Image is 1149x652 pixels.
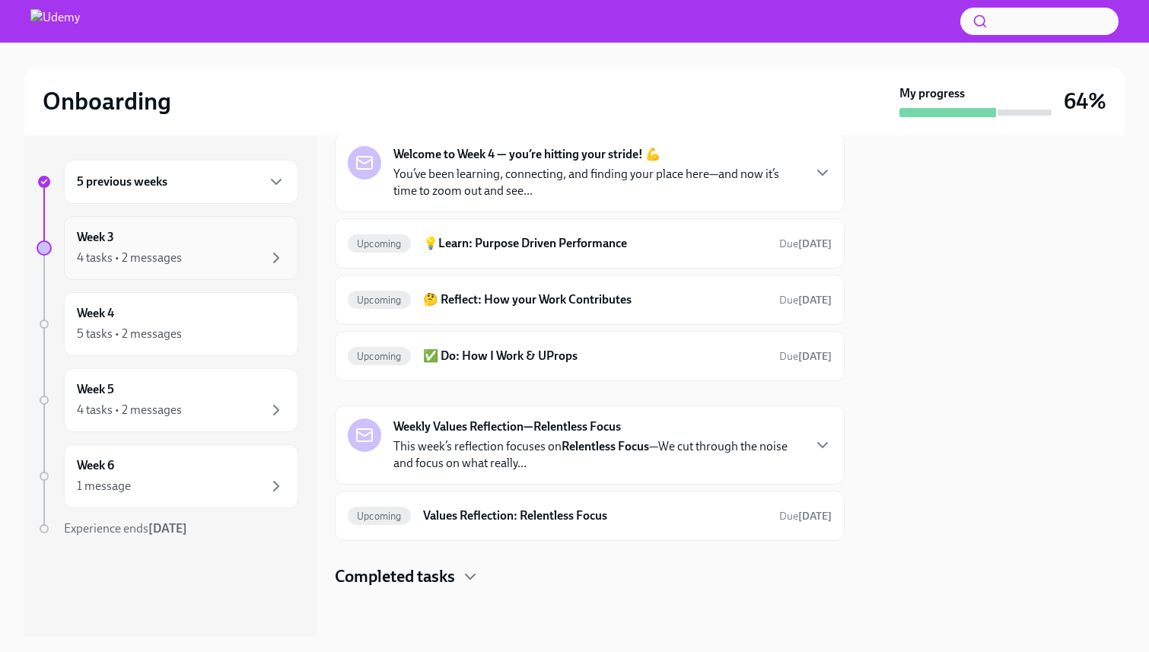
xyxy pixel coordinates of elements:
strong: Welcome to Week 4 — you’re hitting your stride! 💪 [393,146,660,163]
h4: Completed tasks [335,565,455,588]
img: Udemy [30,9,80,33]
h2: Onboarding [43,86,171,116]
div: 4 tasks • 2 messages [77,250,182,266]
strong: [DATE] [798,510,832,523]
span: Due [779,294,832,307]
a: Week 34 tasks • 2 messages [37,216,298,280]
h6: Week 5 [77,381,114,398]
p: You’ve been learning, connecting, and finding your place here—and now it’s time to zoom out and s... [393,166,801,199]
span: Upcoming [348,238,411,250]
a: Week 54 tasks • 2 messages [37,368,298,432]
h6: Week 3 [77,229,114,246]
strong: My progress [899,85,965,102]
strong: Relentless Focus [562,439,649,453]
h6: 💡Learn: Purpose Driven Performance [423,235,767,252]
span: Due [779,350,832,363]
strong: [DATE] [148,521,187,536]
span: Upcoming [348,510,411,522]
a: Week 61 message [37,444,298,508]
span: Due [779,237,832,250]
span: September 6th, 2025 13:00 [779,237,832,251]
span: September 8th, 2025 13:00 [779,509,832,523]
h6: 5 previous weeks [77,173,167,190]
div: 4 tasks • 2 messages [77,402,182,418]
span: September 6th, 2025 13:00 [779,349,832,364]
div: Completed tasks [335,565,845,588]
span: Experience ends [64,521,187,536]
a: UpcomingValues Reflection: Relentless FocusDue[DATE] [348,504,832,528]
div: 5 tasks • 2 messages [77,326,182,342]
h6: Week 6 [77,457,114,474]
h6: ✅ Do: How I Work & UProps [423,348,767,364]
a: Upcoming🤔 Reflect: How your Work ContributesDue[DATE] [348,288,832,312]
h6: 🤔 Reflect: How your Work Contributes [423,291,767,308]
span: Due [779,510,832,523]
span: September 6th, 2025 13:00 [779,293,832,307]
span: Upcoming [348,294,411,306]
strong: [DATE] [798,350,832,363]
strong: Weekly Values Reflection—Relentless Focus [393,418,621,435]
div: 1 message [77,478,131,495]
span: Upcoming [348,351,411,362]
a: Week 45 tasks • 2 messages [37,292,298,356]
p: This week’s reflection focuses on —We cut through the noise and focus on what really... [393,438,801,472]
h6: Values Reflection: Relentless Focus [423,507,767,524]
h3: 64% [1064,87,1106,115]
div: 5 previous weeks [64,160,298,204]
a: Upcoming✅ Do: How I Work & UPropsDue[DATE] [348,344,832,368]
h6: Week 4 [77,305,114,322]
strong: [DATE] [798,237,832,250]
strong: [DATE] [798,294,832,307]
a: Upcoming💡Learn: Purpose Driven PerformanceDue[DATE] [348,231,832,256]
